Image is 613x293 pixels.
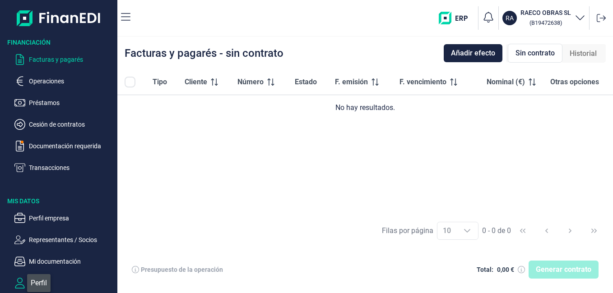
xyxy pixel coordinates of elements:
[237,77,264,87] span: Número
[508,44,562,63] div: Sin contrato
[335,77,368,87] span: F. emisión
[14,141,114,151] button: Documentación requerida
[125,77,135,87] div: All items unselected
[570,48,597,59] span: Historial
[29,256,114,267] p: Mi documentación
[515,48,555,59] span: Sin contrato
[29,162,114,173] p: Transacciones
[125,102,606,113] div: No hay resultados.
[14,119,114,130] button: Cesión de contratos
[583,220,605,242] button: Last Page
[14,213,114,224] button: Perfil empresa
[17,7,101,29] img: Logo de aplicación
[29,278,114,288] p: Perfil
[29,234,114,245] p: Representantes / Socios
[14,234,114,245] button: Representantes / Socios
[550,77,599,87] span: Otras opciones
[14,256,114,267] button: Mi documentación
[14,278,114,288] button: Perfil
[29,141,114,151] p: Documentación requerida
[439,12,474,24] img: erp
[487,77,525,87] span: Nominal (€)
[506,14,514,23] p: RA
[399,77,446,87] span: F. vencimiento
[29,119,114,130] p: Cesión de contratos
[141,266,223,273] div: Presupuesto de la operación
[14,162,114,173] button: Transacciones
[456,222,478,239] div: Choose
[14,54,114,65] button: Facturas y pagarés
[512,220,534,242] button: First Page
[382,225,433,236] div: Filas por página
[529,19,562,26] small: Copiar cif
[451,48,495,59] span: Añadir efecto
[125,48,283,59] div: Facturas y pagarés - sin contrato
[185,77,207,87] span: Cliente
[559,220,581,242] button: Next Page
[502,8,585,28] button: RARAECO OBRAS SL (B19472638)
[562,45,604,63] div: Historial
[153,77,167,87] span: Tipo
[482,227,511,234] span: 0 - 0 de 0
[29,97,114,108] p: Préstamos
[536,220,557,242] button: Previous Page
[29,213,114,224] p: Perfil empresa
[295,77,317,87] span: Estado
[520,8,571,17] h3: RAECO OBRAS SL
[14,76,114,87] button: Operaciones
[29,76,114,87] p: Operaciones
[444,44,502,62] button: Añadir efecto
[477,266,493,273] div: Total:
[497,266,514,273] div: 0,00 €
[29,54,114,65] p: Facturas y pagarés
[14,97,114,108] button: Préstamos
